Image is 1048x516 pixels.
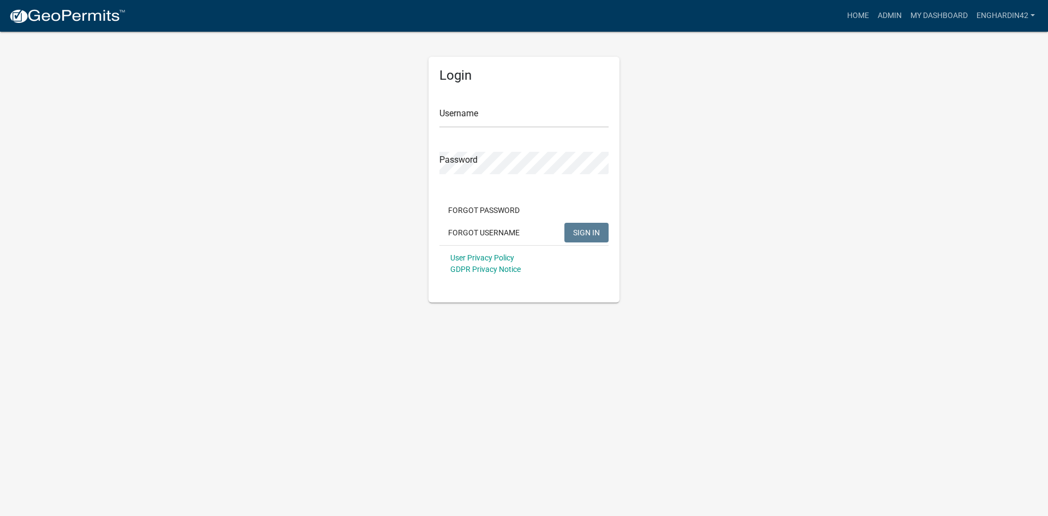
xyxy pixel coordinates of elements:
[450,253,514,262] a: User Privacy Policy
[573,228,600,236] span: SIGN IN
[450,265,521,274] a: GDPR Privacy Notice
[439,68,609,84] h5: Login
[843,5,873,26] a: Home
[439,223,528,242] button: Forgot Username
[906,5,972,26] a: My Dashboard
[972,5,1039,26] a: EngHardin42
[439,200,528,220] button: Forgot Password
[564,223,609,242] button: SIGN IN
[873,5,906,26] a: Admin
